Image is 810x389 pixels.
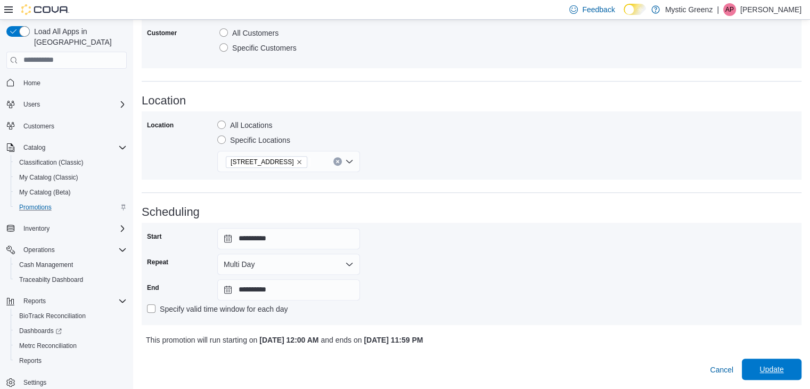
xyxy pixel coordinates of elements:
input: Press the down key to open a popover containing a calendar. [217,279,360,301]
button: Traceabilty Dashboard [11,272,131,287]
button: Update [742,359,801,380]
button: Metrc Reconciliation [11,338,131,353]
label: Repeat [147,258,168,266]
a: Dashboards [11,323,131,338]
span: Operations [19,244,127,256]
span: Inventory [23,224,50,233]
span: Catalog [19,141,127,154]
span: My Catalog (Beta) [19,188,71,197]
label: All Customers [219,27,279,39]
label: End [147,283,159,292]
a: Promotions [15,201,56,214]
span: Reports [19,356,42,365]
button: Reports [19,295,50,307]
h3: Scheduling [142,206,801,218]
label: Specify valid time window for each day [147,303,288,315]
label: Specific Locations [217,134,290,147]
span: Customers [23,122,54,131]
button: Reports [2,294,131,309]
a: BioTrack Reconciliation [15,310,90,322]
label: Customer [147,29,177,37]
span: 1120 Woodlawn Rd [226,156,307,168]
p: This promotion will run starting on and ends on [146,334,634,346]
span: Home [19,76,127,90]
span: Feedback [582,4,615,15]
input: Press the down key to open a popover containing a calendar. [217,228,360,249]
span: Settings [23,378,46,387]
span: Dashboards [15,325,127,337]
span: Settings [19,376,127,389]
span: AP [725,3,734,16]
button: Clear input [333,157,342,166]
h3: Location [142,94,801,107]
a: Metrc Reconciliation [15,339,81,352]
button: Inventory [19,222,54,235]
span: Reports [23,297,46,305]
span: Traceabilty Dashboard [19,275,83,284]
span: Inventory [19,222,127,235]
span: Dashboards [19,327,62,335]
span: Cash Management [19,261,73,269]
span: Classification (Classic) [19,158,84,167]
label: Location [147,121,174,129]
button: My Catalog (Beta) [11,185,131,200]
span: Promotions [15,201,127,214]
a: Dashboards [15,325,66,337]
a: Classification (Classic) [15,156,88,169]
a: Cash Management [15,258,77,271]
button: Home [2,75,131,91]
b: [DATE] 12:00 AM [259,336,318,344]
span: Catalog [23,143,45,152]
a: Settings [19,376,51,389]
button: Users [2,97,131,112]
span: Cash Management [15,258,127,271]
button: Reports [11,353,131,368]
span: [STREET_ADDRESS] [231,157,294,167]
button: Operations [2,242,131,257]
div: Andria Perry [723,3,736,16]
button: Inventory [2,221,131,236]
a: Traceabilty Dashboard [15,273,87,286]
a: My Catalog (Classic) [15,171,83,184]
span: Cancel [710,364,733,375]
button: BioTrack Reconciliation [11,309,131,323]
span: Classification (Classic) [15,156,127,169]
img: Cova [21,4,69,15]
button: Users [19,98,44,111]
button: Operations [19,244,59,256]
span: Promotions [19,203,52,212]
input: Dark Mode [624,4,646,15]
button: Remove 1120 Woodlawn Rd from selection in this group [296,159,302,165]
span: Metrc Reconciliation [19,342,77,350]
button: Catalog [19,141,50,154]
span: Metrc Reconciliation [15,339,127,352]
span: Users [19,98,127,111]
span: Load All Apps in [GEOGRAPHIC_DATA] [30,26,127,47]
span: My Catalog (Beta) [15,186,127,199]
span: Update [759,364,783,375]
span: Traceabilty Dashboard [15,273,127,286]
button: Classification (Classic) [11,155,131,170]
span: Users [23,100,40,109]
b: [DATE] 11:59 PM [364,336,423,344]
button: Customers [2,118,131,134]
button: My Catalog (Classic) [11,170,131,185]
span: Home [23,79,40,87]
button: Cancel [706,359,738,380]
a: Reports [15,354,46,367]
p: [PERSON_NAME] [740,3,801,16]
a: My Catalog (Beta) [15,186,75,199]
span: Reports [19,295,127,307]
span: My Catalog (Classic) [15,171,127,184]
span: My Catalog (Classic) [19,173,78,182]
button: Catalog [2,140,131,155]
span: Operations [23,246,55,254]
a: Customers [19,120,59,133]
span: Reports [15,354,127,367]
label: Specific Customers [219,42,297,54]
label: All Locations [217,119,272,132]
p: Mystic Greenz [665,3,713,16]
a: Home [19,77,45,90]
button: Cash Management [11,257,131,272]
